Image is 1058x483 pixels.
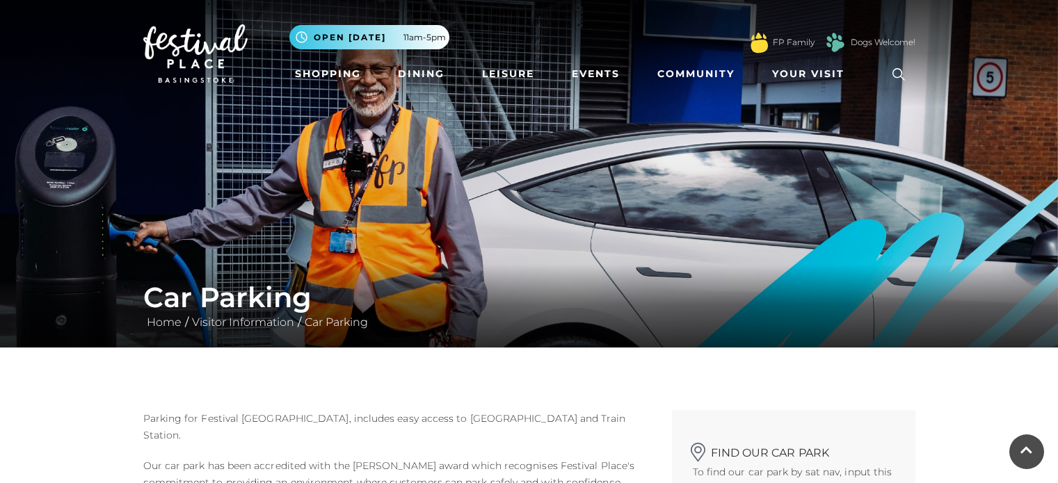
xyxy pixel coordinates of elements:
span: Open [DATE] [314,31,386,44]
a: FP Family [773,36,815,49]
a: Community [652,61,740,87]
span: 11am-5pm [403,31,446,44]
span: Parking for Festival [GEOGRAPHIC_DATA], includes easy access to [GEOGRAPHIC_DATA] and Train Station. [143,412,625,441]
div: / / [133,281,926,331]
a: Home [143,316,185,329]
h2: Find our car park [693,438,895,459]
a: Car Parking [301,316,371,329]
button: Open [DATE] 11am-5pm [289,25,449,49]
a: Dining [392,61,450,87]
span: Your Visit [772,67,844,81]
img: Festival Place Logo [143,24,248,83]
a: Your Visit [767,61,857,87]
a: Visitor Information [189,316,298,329]
a: Dogs Welcome! [851,36,915,49]
h1: Car Parking [143,281,915,314]
a: Events [566,61,625,87]
a: Leisure [476,61,540,87]
a: Shopping [289,61,367,87]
